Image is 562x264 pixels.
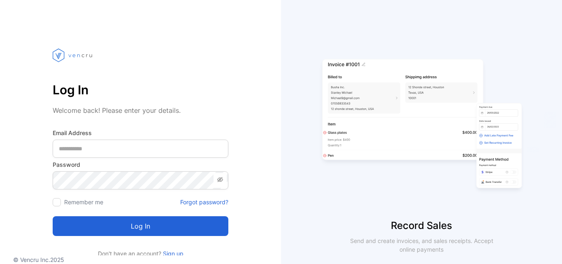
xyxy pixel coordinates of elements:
button: Log in [53,216,228,236]
a: Sign up [161,250,183,257]
p: Send and create invoices, and sales receipts. Accept online payments [343,236,501,254]
p: Don't have an account? [53,249,228,258]
p: Record Sales [281,218,562,233]
img: vencru logo [53,33,94,77]
label: Email Address [53,128,228,137]
label: Password [53,160,228,169]
label: Remember me [64,199,103,206]
p: Welcome back! Please enter your details. [53,105,228,115]
p: Log In [53,80,228,100]
img: slider image [319,33,525,218]
a: Forgot password? [180,198,228,206]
